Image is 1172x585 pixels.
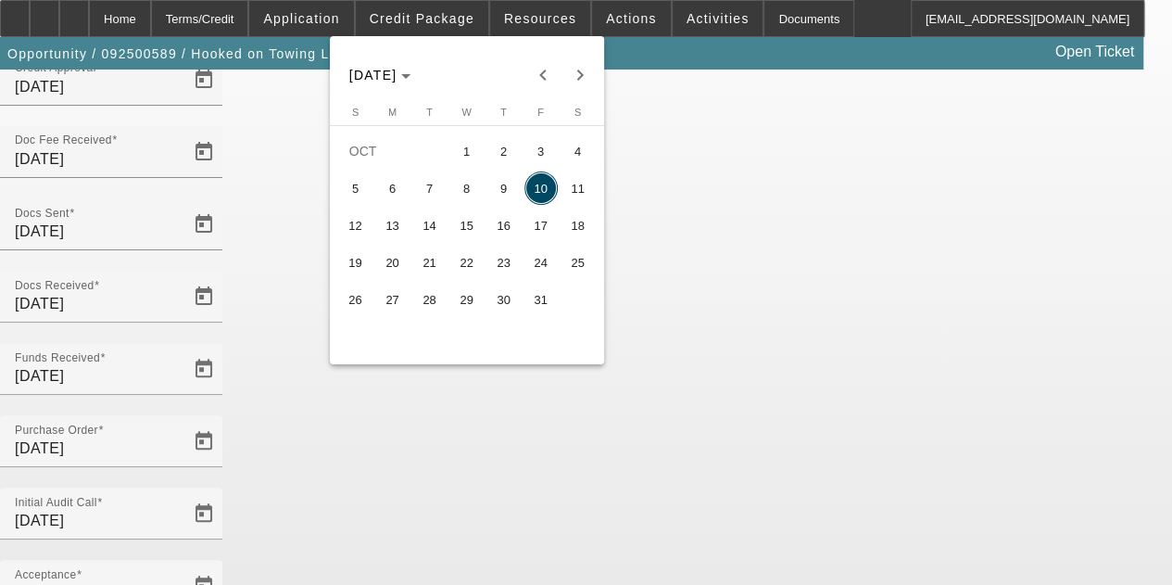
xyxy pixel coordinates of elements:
button: October 25, 2025 [560,244,597,281]
button: October 23, 2025 [485,244,523,281]
span: T [426,107,433,118]
span: 10 [524,172,558,205]
span: 23 [487,246,521,279]
button: Next month [561,57,599,94]
span: 29 [450,283,484,316]
span: [DATE] [349,68,397,83]
button: October 21, 2025 [411,244,448,281]
span: 15 [450,209,484,242]
button: October 5, 2025 [337,170,374,207]
button: October 14, 2025 [411,207,448,244]
button: October 8, 2025 [448,170,485,207]
button: October 26, 2025 [337,281,374,318]
button: October 22, 2025 [448,244,485,281]
button: October 30, 2025 [485,281,523,318]
button: October 11, 2025 [560,170,597,207]
button: Previous month [524,57,561,94]
button: October 1, 2025 [448,133,485,170]
span: T [500,107,507,118]
span: 22 [450,246,484,279]
span: 30 [487,283,521,316]
button: October 15, 2025 [448,207,485,244]
span: 8 [450,172,484,205]
button: October 10, 2025 [523,170,560,207]
span: 16 [487,209,521,242]
span: 2 [487,134,521,168]
span: 1 [450,134,484,168]
button: October 6, 2025 [374,170,411,207]
span: 17 [524,209,558,242]
span: 27 [376,283,410,316]
button: October 18, 2025 [560,207,597,244]
button: October 17, 2025 [523,207,560,244]
span: 12 [339,209,372,242]
span: S [352,107,359,118]
span: 31 [524,283,558,316]
button: October 27, 2025 [374,281,411,318]
span: 20 [376,246,410,279]
span: 6 [376,172,410,205]
button: October 9, 2025 [485,170,523,207]
span: 26 [339,283,372,316]
button: October 7, 2025 [411,170,448,207]
button: October 13, 2025 [374,207,411,244]
span: S [574,107,581,118]
button: Choose month and year [342,58,419,92]
span: 11 [561,172,595,205]
span: 19 [339,246,372,279]
span: 13 [376,209,410,242]
button: October 4, 2025 [560,133,597,170]
button: October 20, 2025 [374,244,411,281]
span: 21 [413,246,447,279]
button: October 3, 2025 [523,133,560,170]
button: October 12, 2025 [337,207,374,244]
button: October 24, 2025 [523,244,560,281]
span: 7 [413,172,447,205]
button: October 29, 2025 [448,281,485,318]
td: OCT [337,133,448,170]
span: 25 [561,246,595,279]
span: 14 [413,209,447,242]
span: 4 [561,134,595,168]
span: 3 [524,134,558,168]
button: October 28, 2025 [411,281,448,318]
button: October 2, 2025 [485,133,523,170]
span: 24 [524,246,558,279]
span: 18 [561,209,595,242]
button: October 31, 2025 [523,281,560,318]
span: 28 [413,283,447,316]
button: October 16, 2025 [485,207,523,244]
button: October 19, 2025 [337,244,374,281]
span: 9 [487,172,521,205]
span: W [461,107,471,118]
span: 5 [339,172,372,205]
span: M [388,107,397,118]
span: F [537,107,544,118]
